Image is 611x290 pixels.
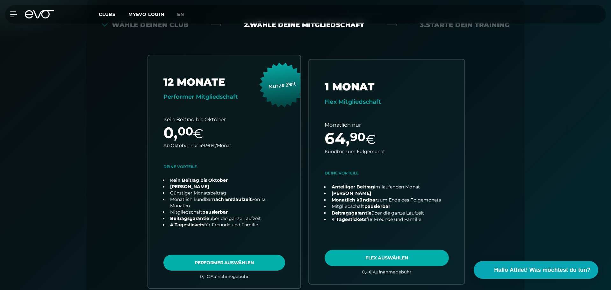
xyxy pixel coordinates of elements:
button: Hallo Athlet! Was möchtest du tun? [474,261,598,279]
a: choose plan [148,55,300,288]
span: en [177,11,184,17]
a: en [177,11,192,18]
a: choose plan [309,60,464,284]
span: Clubs [99,11,116,17]
a: Clubs [99,11,128,17]
a: MYEVO LOGIN [128,11,164,17]
span: Hallo Athlet! Was möchtest du tun? [494,266,591,274]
